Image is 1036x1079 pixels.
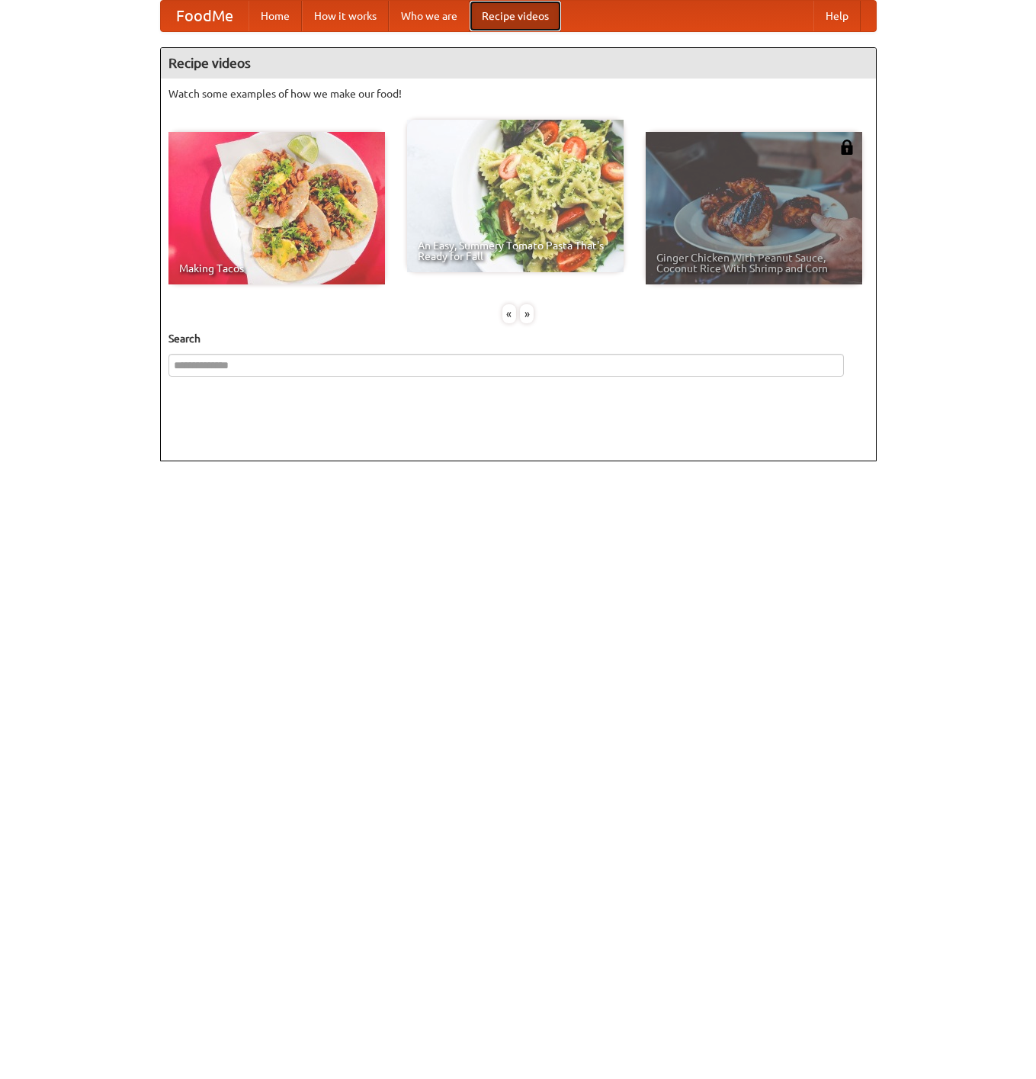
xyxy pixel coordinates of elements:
a: FoodMe [161,1,249,31]
a: Who we are [389,1,470,31]
a: How it works [302,1,389,31]
img: 483408.png [839,140,855,155]
div: « [502,304,516,323]
a: An Easy, Summery Tomato Pasta That's Ready for Fall [407,120,624,272]
p: Watch some examples of how we make our food! [168,86,868,101]
span: An Easy, Summery Tomato Pasta That's Ready for Fall [418,240,613,262]
a: Home [249,1,302,31]
a: Help [813,1,861,31]
h4: Recipe videos [161,48,876,79]
a: Making Tacos [168,132,385,284]
a: Recipe videos [470,1,561,31]
div: » [520,304,534,323]
span: Making Tacos [179,263,374,274]
h5: Search [168,331,868,346]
